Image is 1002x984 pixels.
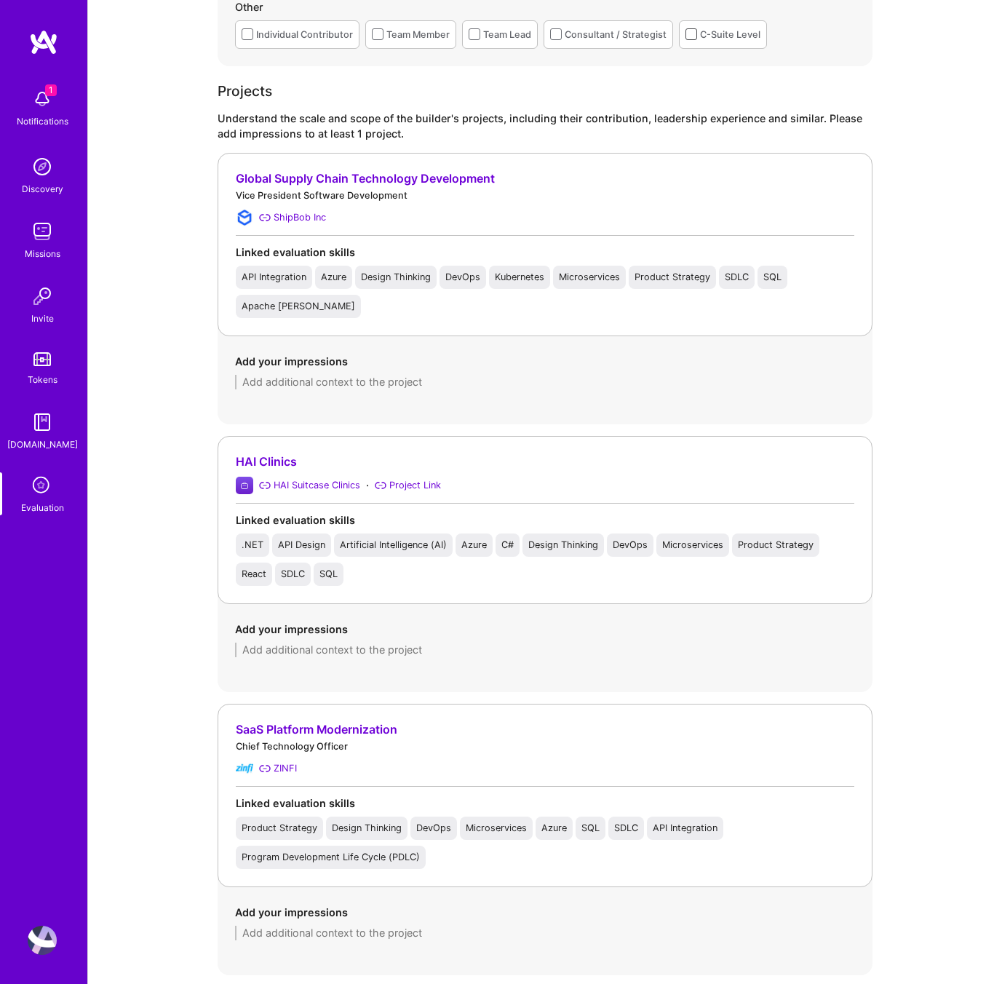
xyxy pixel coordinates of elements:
div: API Integration [242,271,306,283]
div: Microservices [559,271,620,283]
div: Invite [31,311,54,326]
div: Add your impressions [235,622,855,637]
i: ZINFI [259,763,271,774]
div: SQL [763,271,782,283]
div: Linked evaluation skills [236,795,854,811]
div: DevOps [416,822,451,834]
div: Individual Contributor [256,27,353,42]
div: Microservices [662,539,723,551]
span: 1 [45,84,57,96]
i: HAI Suitcase Clinics [259,480,271,491]
div: Projects [218,84,872,99]
div: .NET [242,539,263,551]
div: API Integration [653,822,717,834]
div: Artificial Intelligence (AI) [340,539,447,551]
img: Company logo [236,760,253,777]
div: Linked evaluation skills [236,512,854,528]
i: ShipBob Inc [259,212,271,223]
img: Invite [28,282,57,311]
div: Project Link [389,477,441,493]
div: ZINFI [274,761,297,776]
div: Azure [541,822,567,834]
div: Microservices [466,822,527,834]
div: Design Thinking [528,539,598,551]
img: logo [29,29,58,55]
div: HAI Clinics [236,454,854,469]
a: HAI Suitcase Clinics [259,477,360,493]
div: Chief Technology Officer [236,739,854,754]
div: SDLC [725,271,749,283]
img: tokens [33,352,51,366]
div: Understand the scale and scope of the builder's projects, including their contribution, leadershi... [218,111,872,141]
i: icon SelectionTeam [28,472,56,500]
div: Notifications [17,114,68,129]
div: Product Strategy [635,271,710,283]
div: Consultant / Strategist [565,27,667,42]
div: Design Thinking [361,271,431,283]
div: Team Lead [483,27,531,42]
div: Kubernetes [495,271,544,283]
div: Apache [PERSON_NAME] [242,301,355,312]
img: User Avatar [28,926,57,955]
div: Add your impressions [235,354,855,369]
div: Team Member [386,27,450,42]
img: Company logo [236,477,253,494]
div: DevOps [445,271,480,283]
div: SQL [319,568,338,580]
div: DevOps [613,539,648,551]
div: Product Strategy [738,539,814,551]
div: C-Suite Level [700,27,760,42]
div: [DOMAIN_NAME] [7,437,78,452]
div: SDLC [281,568,305,580]
a: ShipBob Inc [259,210,326,225]
div: SaaS Platform Modernization [236,722,854,737]
div: C# [501,539,514,551]
div: ShipBob Inc [274,210,326,225]
div: HAI Suitcase Clinics [274,477,360,493]
a: ZINFI [259,761,297,776]
div: Global Supply Chain Technology Development [236,171,854,186]
div: Azure [321,271,346,283]
div: Linked evaluation skills [236,245,854,260]
div: Add your impressions [235,905,855,920]
div: Program Development Life Cycle (PDLC) [242,852,420,863]
div: Azure [461,539,487,551]
div: Evaluation [21,500,64,515]
a: Project Link [375,477,441,493]
div: SQL [581,822,600,834]
div: Design Thinking [332,822,402,834]
i: Project Link [375,480,386,491]
div: React [242,568,266,580]
div: API Design [278,539,325,551]
img: guide book [28,408,57,437]
div: Vice President Software Development [236,188,854,203]
div: · [366,477,369,493]
div: Discovery [22,181,63,197]
div: Tokens [28,372,57,387]
div: Product Strategy [242,822,317,834]
img: teamwork [28,217,57,246]
div: SDLC [614,822,638,834]
a: User Avatar [24,926,60,955]
img: Company logo [236,209,253,226]
img: discovery [28,152,57,181]
div: Missions [25,246,60,261]
img: bell [28,84,57,114]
